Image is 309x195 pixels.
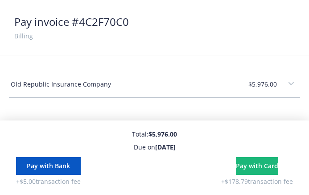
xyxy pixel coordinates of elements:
[9,142,300,152] div: Due on
[27,162,70,170] span: Pay with Bank
[221,157,293,186] div: + $178.79 transaction fee
[14,14,129,29] div: Pay invoice # 4C2F70C0
[236,157,278,175] button: Pay with Card
[9,129,300,139] div: Total:
[248,79,277,89] span: $5,976.00
[9,71,300,98] div: Old Republic Insurance Company$5,976.00expand content
[236,162,278,170] span: Pay with Card
[155,143,176,151] strong: [DATE]
[11,79,111,89] span: Old Republic Insurance Company
[16,157,81,175] button: Pay with Bank
[14,31,33,41] div: Billing
[284,77,298,91] button: expand content
[16,157,81,186] div: + $5.00 transaction fee
[148,130,177,138] strong: $5,976.00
